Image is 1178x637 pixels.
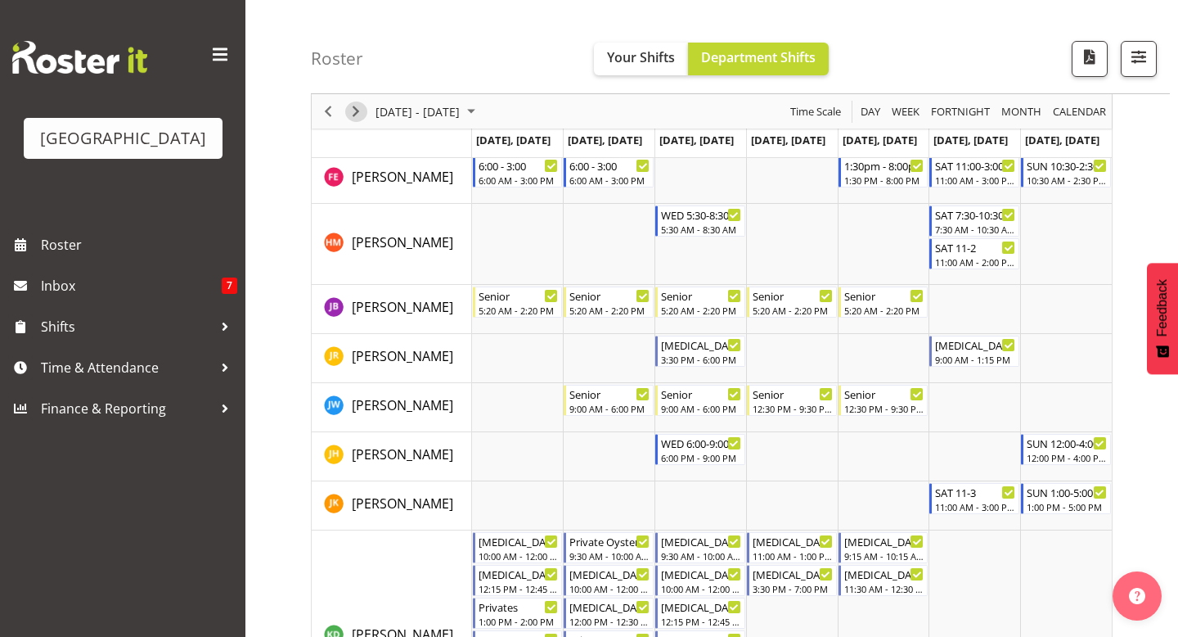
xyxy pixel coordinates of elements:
td: Jayden Horsley resource [312,432,472,481]
td: Jack Bailey resource [312,285,472,334]
div: 12:30 PM - 9:30 PM [844,402,924,415]
span: Shifts [41,314,213,339]
div: Joshua Keen"s event - SUN 1:00-5:00 Begin From Sunday, September 21, 2025 at 1:00:00 PM GMT+12:00... [1021,483,1111,514]
div: Jason Wong"s event - Senior Begin From Wednesday, September 17, 2025 at 9:00:00 AM GMT+12:00 Ends... [655,385,745,416]
span: Finance & Reporting [41,396,213,421]
div: [MEDICAL_DATA] Crayfish [661,337,741,353]
button: September 15 - 21, 2025 [373,102,483,122]
div: 11:00 AM - 1:00 PM [753,549,833,562]
div: Kaelah Dondero"s event - T3 TISBURY SCHOOL Begin From Friday, September 19, 2025 at 9:15:00 AM GM... [839,532,928,563]
div: [MEDICAL_DATA][GEOGRAPHIC_DATA] [844,533,924,549]
div: 5:30 AM - 8:30 AM [661,223,741,236]
div: Jason Wong"s event - Senior Begin From Friday, September 19, 2025 at 12:30:00 PM GMT+12:00 Ends A... [839,385,928,416]
button: Previous [317,102,339,122]
div: SAT 11:00-3:00 [935,157,1015,174]
div: Jason Wong"s event - Senior Begin From Thursday, September 18, 2025 at 12:30:00 PM GMT+12:00 Ends... [747,385,837,416]
div: Senior [753,287,833,304]
button: Next [345,102,367,122]
div: 9:00 AM - 6:00 PM [569,402,650,415]
div: 5:20 AM - 2:20 PM [661,304,741,317]
div: 12:15 PM - 12:45 PM [479,582,559,595]
div: 12:00 PM - 12:30 PM [569,615,650,628]
span: Month [1000,102,1043,122]
button: Your Shifts [594,43,688,75]
span: [DATE], [DATE] [843,133,917,147]
div: Finn Edwards"s event - 6:00 - 3:00 Begin From Tuesday, September 16, 2025 at 6:00:00 AM GMT+12:00... [564,156,654,187]
div: Kaelah Dondero"s event - T3 Babies Begin From Wednesday, September 17, 2025 at 10:00:00 AM GMT+12... [655,565,745,596]
div: Senior [844,386,924,402]
span: [PERSON_NAME] [352,233,453,251]
td: Jason Wong resource [312,383,472,432]
div: Senior [479,287,559,304]
button: Time Scale [788,102,844,122]
button: Feedback - Show survey [1147,263,1178,374]
div: [MEDICAL_DATA] Private [661,533,741,549]
div: Finn Edwards"s event - SUN 10:30-2:30 Begin From Sunday, September 21, 2025 at 10:30:00 AM GMT+12... [1021,156,1111,187]
span: [PERSON_NAME] [352,495,453,513]
div: Privates [479,599,559,615]
span: [DATE], [DATE] [568,133,642,147]
span: [DATE], [DATE] [933,133,1008,147]
span: [PERSON_NAME] [352,298,453,316]
div: Kaelah Dondero"s event - Private Oysters Begin From Tuesday, September 16, 2025 at 9:30:00 AM GMT... [564,532,654,563]
button: Timeline Month [999,102,1045,122]
a: [PERSON_NAME] [352,167,453,187]
div: Kaelah Dondero"s event - T3 TE KURA Begin From Thursday, September 18, 2025 at 11:00:00 AM GMT+12... [747,532,837,563]
div: 12:00 PM - 4:00 PM [1027,451,1107,464]
span: [DATE], [DATE] [476,133,551,147]
span: [DATE], [DATE] [659,133,734,147]
div: 5:20 AM - 2:20 PM [753,304,833,317]
div: [MEDICAL_DATA] Babies [569,566,650,582]
div: Jack Bailey"s event - Senior Begin From Tuesday, September 16, 2025 at 5:20:00 AM GMT+12:00 Ends ... [564,287,654,318]
div: SUN 12:00-4:00 [1027,435,1107,451]
a: [PERSON_NAME] [352,445,453,464]
h4: Roster [311,49,363,68]
div: Kaelah Dondero"s event - T3 Privates Begin From Monday, September 15, 2025 at 12:15:00 PM GMT+12:... [473,565,563,596]
button: Filter Shifts [1121,41,1157,77]
span: 7 [222,278,237,294]
div: Private Oysters [569,533,650,549]
div: Senior [569,386,650,402]
div: 1:00 PM - 5:00 PM [1027,500,1107,513]
span: Time Scale [789,102,843,122]
div: Hamish McKenzie"s event - WED 5:30-8:30 Begin From Wednesday, September 17, 2025 at 5:30:00 AM GM... [655,206,745,237]
div: 9:30 AM - 10:00 AM [569,549,650,562]
div: [GEOGRAPHIC_DATA] [40,126,206,151]
div: 9:00 AM - 1:15 PM [935,353,1015,366]
a: [PERSON_NAME] [352,297,453,317]
div: [MEDICAL_DATA] Babies [661,566,741,582]
div: Kaelah Dondero"s event - Privates Begin From Monday, September 15, 2025 at 1:00:00 PM GMT+12:00 E... [473,598,563,629]
div: SAT 7:30-10:30 [935,206,1015,223]
div: Joshua Keen"s event - SAT 11-3 Begin From Saturday, September 20, 2025 at 11:00:00 AM GMT+12:00 E... [929,483,1019,514]
span: Your Shifts [607,48,675,66]
div: Jayden Horsley"s event - SUN 12:00-4:00 Begin From Sunday, September 21, 2025 at 12:00:00 PM GMT+... [1021,434,1111,465]
span: [DATE] - [DATE] [374,102,461,122]
td: Jasika Rohloff resource [312,334,472,383]
div: 5:20 AM - 2:20 PM [569,304,650,317]
div: 6:00 AM - 3:00 PM [569,174,650,187]
div: Kaelah Dondero"s event - T3 Private Begin From Wednesday, September 17, 2025 at 9:30:00 AM GMT+12... [655,532,745,563]
div: Senior [661,386,741,402]
img: help-xxl-2.png [1129,588,1145,604]
div: 10:00 AM - 12:00 PM [661,582,741,595]
div: 1:30pm - 8:00pm [844,157,924,174]
div: Jayden Horsley"s event - WED 6:00-9:00 Begin From Wednesday, September 17, 2025 at 6:00:00 PM GMT... [655,434,745,465]
div: 9:15 AM - 10:15 AM [844,549,924,562]
div: 6:00 - 3:00 [569,157,650,174]
div: 9:00 AM - 6:00 PM [661,402,741,415]
div: Finn Edwards"s event - 6:00 - 3:00 Begin From Monday, September 15, 2025 at 6:00:00 AM GMT+12:00 ... [473,156,563,187]
div: 11:00 AM - 2:00 PM [935,255,1015,269]
div: [MEDICAL_DATA] TE KURA [753,533,833,549]
div: Next [342,94,370,129]
div: Jason Wong"s event - Senior Begin From Tuesday, September 16, 2025 at 9:00:00 AM GMT+12:00 Ends A... [564,385,654,416]
div: Previous [314,94,342,129]
div: SUN 1:00-5:00 [1027,484,1107,500]
div: SAT 11-3 [935,484,1015,500]
div: SUN 10:30-2:30 [1027,157,1107,174]
div: [MEDICAL_DATA] Squids/yep [935,337,1015,353]
div: Jasika Rohloff"s event - T3 Crayfish Begin From Wednesday, September 17, 2025 at 3:30:00 PM GMT+1... [655,336,745,367]
button: Month [1050,102,1109,122]
span: Time & Attendance [41,355,213,380]
div: Jack Bailey"s event - Senior Begin From Thursday, September 18, 2025 at 5:20:00 AM GMT+12:00 Ends... [747,287,837,318]
div: 6:00 PM - 9:00 PM [661,451,741,464]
